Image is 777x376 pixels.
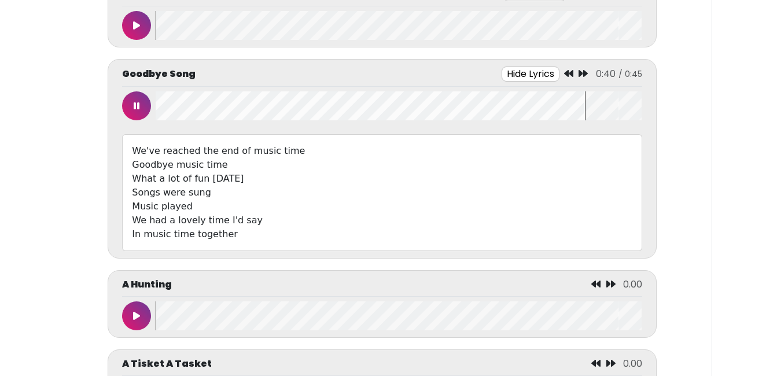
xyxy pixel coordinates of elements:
[623,278,642,291] span: 0.00
[596,67,616,80] span: 0:40
[122,67,196,81] p: Goodbye Song
[122,134,642,251] div: We've reached the end of music time Goodbye music time What a lot of fun [DATE] Songs were sung M...
[122,357,212,371] p: A Tisket A Tasket
[122,278,172,292] p: A Hunting
[618,68,642,80] span: / 0:45
[623,357,642,370] span: 0.00
[502,67,559,82] button: Hide Lyrics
